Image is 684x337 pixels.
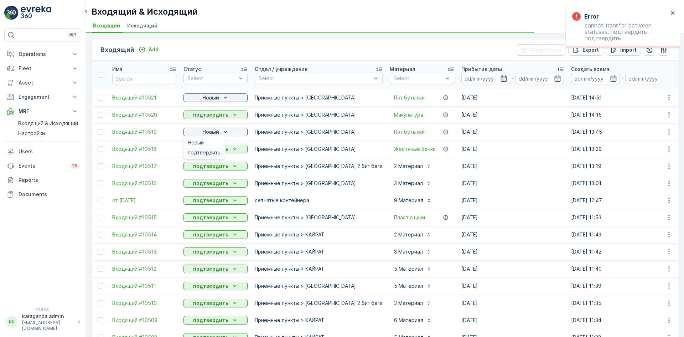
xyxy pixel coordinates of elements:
[568,141,677,158] td: [DATE] 13:29
[458,260,568,277] td: [DATE]
[19,162,66,169] p: Events
[458,141,568,158] td: [DATE]
[98,112,103,118] div: Toggle Row Selected
[22,313,73,320] p: karaganda.admin
[568,277,677,295] td: [DATE] 11:39
[112,214,176,221] span: Входящий #10515
[98,266,103,272] div: Toggle Row Selected
[98,163,103,169] div: Toggle Row Selected
[620,46,637,53] p: Import
[193,180,228,187] p: подтвердить
[390,66,415,73] p: Материал
[19,93,67,101] p: Engagement
[98,215,103,220] div: Toggle Row Selected
[4,76,81,90] button: Asset
[390,160,436,172] button: 2 Материал
[112,94,176,101] a: Входящий #10521
[390,315,436,326] button: 6 Материал
[390,280,436,292] button: 5 Материал
[390,178,436,189] button: 3 Материал
[4,61,81,76] button: Fleet
[568,44,603,56] button: Export
[394,231,423,238] p: 2 Материал
[112,163,176,170] span: Входящий #10517
[183,230,248,239] button: подтвердить
[394,111,423,118] a: Макулатура
[515,73,564,84] input: dd/mm/yyyy
[6,316,17,328] div: KK
[136,45,161,54] button: Add
[458,295,568,312] td: [DATE]
[193,231,228,238] p: подтвердить
[394,128,425,136] a: Пэт бутылки
[183,247,248,256] button: подтвердить
[251,141,386,158] td: Приемные пункты > [GEOGRAPHIC_DATA]
[251,243,386,260] td: Приемные пункты > КАЙРАТ
[390,246,436,257] button: 3 Материал
[18,120,78,127] p: Входящий & Исходящий
[98,95,103,101] div: Toggle Row Selected
[183,196,248,205] button: подтвердить
[19,79,67,86] p: Asset
[15,128,81,138] a: Настройки
[193,111,228,118] p: подтвердить
[193,163,228,170] p: подтвердить
[98,198,103,203] div: Toggle Row Selected
[98,129,103,135] div: Toggle Row Selected
[183,93,248,102] button: Новый
[516,44,565,56] button: Clear Filters
[390,263,436,275] button: 5 Материал
[584,12,599,21] h3: Error
[193,197,228,204] p: подтвердить
[149,46,159,53] p: Add
[112,248,176,255] a: Входящий #10513
[183,316,248,325] button: подтвердить
[251,260,386,277] td: Приемные пункты > КАЙРАТ
[4,144,81,159] a: Users
[183,162,248,170] button: подтвердить
[251,192,386,209] td: сетчатыe контейнера
[394,265,423,272] p: 5 Материал
[568,89,677,106] td: [DATE] 14:51
[530,46,561,53] p: Clear Filters
[19,148,78,155] p: Users
[251,209,386,226] td: Приемные пункты > [GEOGRAPHIC_DATA]
[112,111,176,118] a: Входящий #10520
[390,297,436,309] button: 3 Материал
[251,277,386,295] td: Приемные пункты > [GEOGRAPHIC_DATA]
[112,197,176,204] span: от [DATE]
[390,195,436,206] button: 9 Материал
[193,317,228,324] p: подтвердить
[98,317,103,323] div: Toggle Row Selected
[4,104,81,118] button: MRF
[202,128,219,136] p: Новый
[394,180,423,187] p: 3 Материал
[568,295,677,312] td: [DATE] 11:35
[193,265,228,272] p: подтвердить
[93,22,120,29] span: Входящий
[112,300,176,307] a: Входящий #10510
[394,94,425,101] a: Пэт бутылки
[4,6,19,20] img: logo
[394,317,423,324] p: 6 Материал
[127,22,157,29] span: Исходящий
[512,74,514,83] p: -
[188,149,221,156] span: подтвердить
[193,282,228,290] p: подтвердить
[394,300,423,307] p: 3 Материал
[112,145,176,153] a: Входящий #10518
[394,248,423,255] p: 3 Материал
[202,94,219,101] p: Новый
[458,192,568,209] td: [DATE]
[98,232,103,238] div: Toggle Row Selected
[4,47,81,61] button: Operations
[458,243,568,260] td: [DATE]
[568,175,677,192] td: [DATE] 13:01
[458,123,568,141] td: [DATE]
[621,74,624,83] p: -
[112,231,176,238] a: Входящий #10514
